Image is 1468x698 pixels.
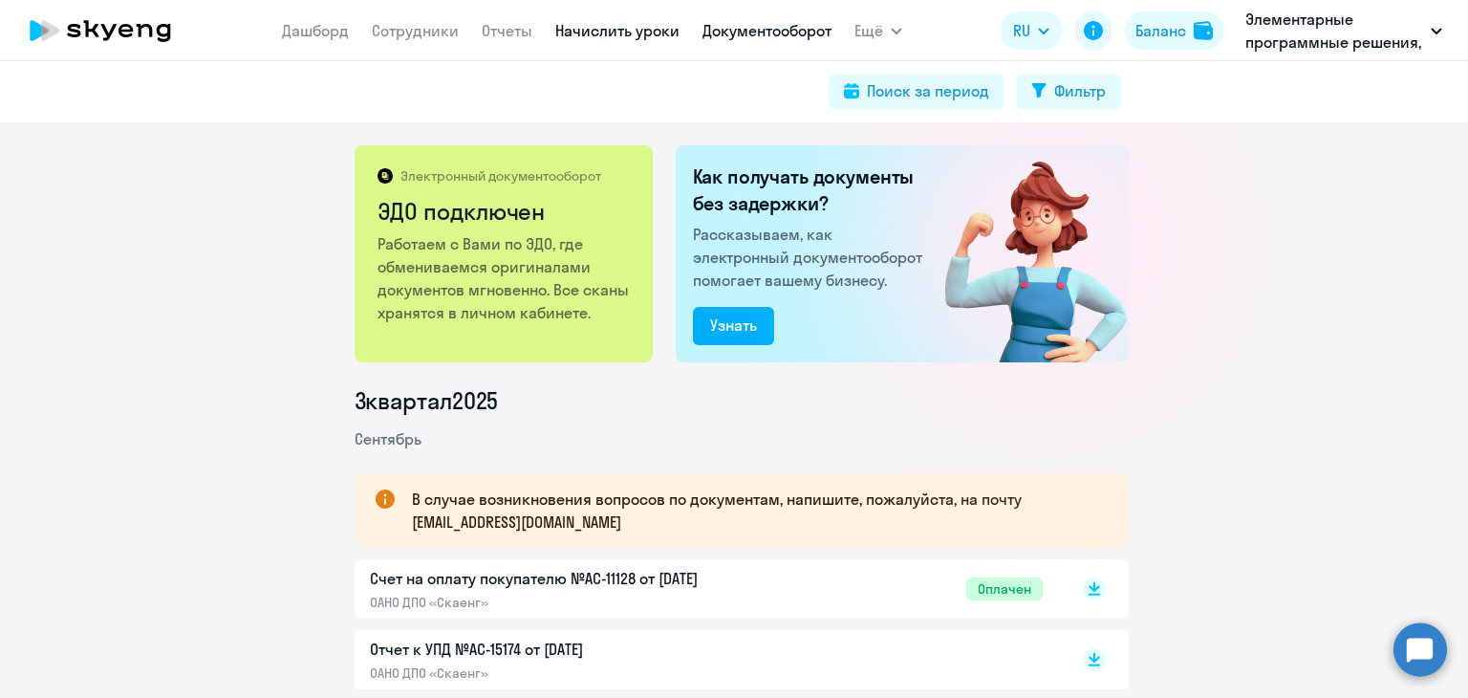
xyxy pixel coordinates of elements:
[370,567,1043,611] a: Счет на оплату покупателю №AC-11128 от [DATE]ОАНО ДПО «Скаенг»Оплачен
[400,167,601,185] p: Электронный документооборот
[370,567,771,590] p: Счет на оплату покупателю №AC-11128 от [DATE]
[282,21,349,40] a: Дашборд
[710,314,757,337] div: Узнать
[1000,11,1063,50] button: RU
[693,164,930,217] h2: Как получать документы без задержки?
[378,196,633,227] h2: ЭДО подключен
[370,594,771,611] p: ОАНО ДПО «Скаенг»
[854,11,902,50] button: Ещё
[966,578,1043,600] span: Оплачен
[370,665,771,682] p: ОАНО ДПО «Скаенг»
[1245,8,1423,54] p: Элементарные программные решения, ЭЛЕМЕНТАРНЫЕ ПРОГРАММНЫЕ РЕШЕНИЯ, ООО
[867,79,989,102] div: Поиск за период
[1194,21,1213,40] img: balance
[1016,75,1121,109] button: Фильтр
[854,19,883,42] span: Ещё
[1124,11,1224,50] button: Балансbalance
[372,21,459,40] a: Сотрудники
[1236,8,1452,54] button: Элементарные программные решения, ЭЛЕМЕНТАРНЫЕ ПРОГРАММНЫЕ РЕШЕНИЯ, ООО
[482,21,532,40] a: Отчеты
[355,385,1129,416] li: 3 квартал 2025
[693,307,774,345] button: Узнать
[829,75,1004,109] button: Поиск за период
[355,429,421,448] span: Сентябрь
[412,488,1094,534] p: В случае возникновения вопросов по документам, напишите, пожалуйста, на почту [EMAIL_ADDRESS][DOM...
[914,145,1129,362] img: connected
[1054,79,1106,102] div: Фильтр
[378,232,633,324] p: Работаем с Вами по ЭДО, где обмениваемся оригиналами документов мгновенно. Все сканы хранятся в л...
[555,21,680,40] a: Начислить уроки
[370,638,771,661] p: Отчет к УПД №AC-15174 от [DATE]
[1135,19,1186,42] div: Баланс
[1013,19,1030,42] span: RU
[693,223,930,292] p: Рассказываем, как электронный документооборот помогает вашему бизнесу.
[370,638,1043,682] a: Отчет к УПД №AC-15174 от [DATE]ОАНО ДПО «Скаенг»
[702,21,831,40] a: Документооборот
